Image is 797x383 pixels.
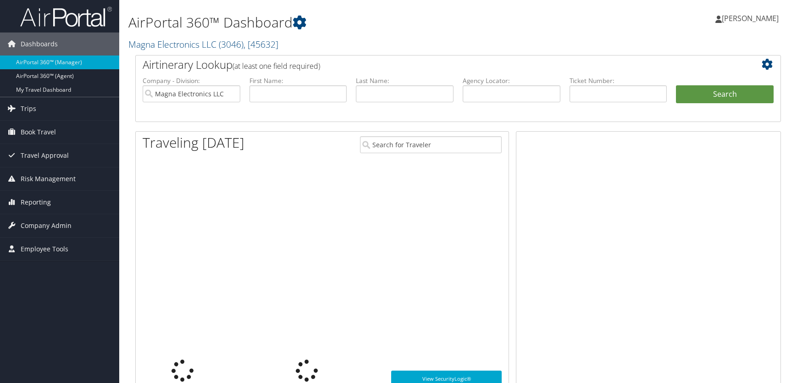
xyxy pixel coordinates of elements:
[722,13,779,23] span: [PERSON_NAME]
[21,97,36,120] span: Trips
[232,61,320,71] span: (at least one field required)
[676,85,774,104] button: Search
[570,76,667,85] label: Ticket Number:
[21,167,76,190] span: Risk Management
[219,38,244,50] span: ( 3046 )
[21,214,72,237] span: Company Admin
[249,76,347,85] label: First Name:
[360,136,502,153] input: Search for Traveler
[21,238,68,261] span: Employee Tools
[143,76,240,85] label: Company - Division:
[356,76,454,85] label: Last Name:
[715,5,788,32] a: [PERSON_NAME]
[143,57,720,72] h2: Airtinerary Lookup
[463,76,560,85] label: Agency Locator:
[20,6,112,28] img: airportal-logo.png
[244,38,278,50] span: , [ 45632 ]
[143,133,244,152] h1: Traveling [DATE]
[21,33,58,56] span: Dashboards
[21,191,51,214] span: Reporting
[128,38,278,50] a: Magna Electronics LLC
[21,144,69,167] span: Travel Approval
[128,13,568,32] h1: AirPortal 360™ Dashboard
[21,121,56,144] span: Book Travel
